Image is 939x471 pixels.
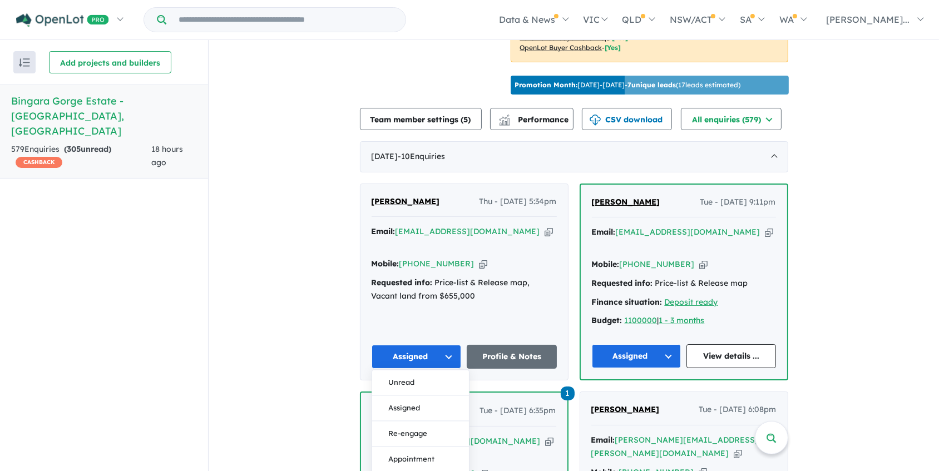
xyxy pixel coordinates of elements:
[515,81,578,89] b: Promotion Month:
[699,403,777,417] span: Tue - [DATE] 6:08pm
[612,33,629,42] span: [Yes]
[686,344,776,368] a: View details ...
[699,259,708,270] button: Copy
[592,227,616,237] strong: Email:
[396,226,540,236] a: [EMAIL_ADDRESS][DOMAIN_NAME]
[628,81,676,89] b: 7 unique leads
[11,93,197,138] h5: Bingara Gorge Estate - [GEOGRAPHIC_DATA] , [GEOGRAPHIC_DATA]
[620,259,695,269] a: [PHONE_NUMBER]
[372,277,433,287] strong: Requested info:
[592,259,620,269] strong: Mobile:
[616,227,760,237] a: [EMAIL_ADDRESS][DOMAIN_NAME]
[64,144,111,154] strong: ( unread)
[520,43,602,52] u: OpenLot Buyer Cashback
[372,370,469,396] button: Unread
[582,108,672,130] button: CSV download
[591,404,660,414] span: [PERSON_NAME]
[826,14,910,25] span: [PERSON_NAME]...
[169,8,403,32] input: Try estate name, suburb, builder or developer
[765,226,773,238] button: Copy
[545,435,553,447] button: Copy
[591,435,615,445] strong: Email:
[592,277,776,290] div: Price-list & Release map
[360,108,482,130] button: Team member settings (5)
[19,58,30,67] img: sort.svg
[592,297,663,307] strong: Finance situation:
[734,448,742,459] button: Copy
[561,385,575,400] a: 1
[396,436,541,446] a: [EMAIL_ADDRESS][DOMAIN_NAME]
[625,315,658,325] a: 1100000
[399,259,475,269] a: [PHONE_NUMBER]
[49,51,171,73] button: Add projects and builders
[467,345,557,369] a: Profile & Notes
[499,115,509,121] img: line-chart.svg
[360,141,788,172] div: [DATE]
[590,115,601,126] img: download icon
[605,43,621,52] span: [Yes]
[16,13,109,27] img: Openlot PRO Logo White
[372,195,440,209] a: [PERSON_NAME]
[16,157,62,168] span: CASHBACK
[480,404,556,418] span: Tue - [DATE] 6:35pm
[372,422,469,447] button: Re-engage
[681,108,782,130] button: All enquiries (579)
[501,115,569,125] span: Performance
[11,143,151,170] div: 579 Enquir ies
[515,80,741,90] p: [DATE] - [DATE] - ( 17 leads estimated)
[592,196,660,209] a: [PERSON_NAME]
[520,33,610,42] u: Automated buyer follow-up
[372,345,462,369] button: Assigned
[700,196,776,209] span: Tue - [DATE] 9:11pm
[592,315,622,325] strong: Budget:
[561,386,575,400] span: 1
[591,403,660,417] a: [PERSON_NAME]
[592,314,776,328] div: |
[665,297,718,307] a: Deposit ready
[372,276,557,303] div: Price-list & Release map, Vacant land from $655,000
[372,396,469,422] button: Assigned
[372,196,440,206] span: [PERSON_NAME]
[545,226,553,237] button: Copy
[591,435,759,458] a: [PERSON_NAME][EMAIL_ADDRESS][PERSON_NAME][DOMAIN_NAME]
[592,197,660,207] span: [PERSON_NAME]
[67,144,81,154] span: 305
[372,226,396,236] strong: Email:
[372,259,399,269] strong: Mobile:
[480,195,557,209] span: Thu - [DATE] 5:34pm
[592,278,653,288] strong: Requested info:
[464,115,468,125] span: 5
[499,118,510,125] img: bar-chart.svg
[490,108,574,130] button: Performance
[592,344,681,368] button: Assigned
[479,258,487,270] button: Copy
[151,144,183,167] span: 18 hours ago
[398,151,446,161] span: - 10 Enquir ies
[659,315,705,325] a: 1 - 3 months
